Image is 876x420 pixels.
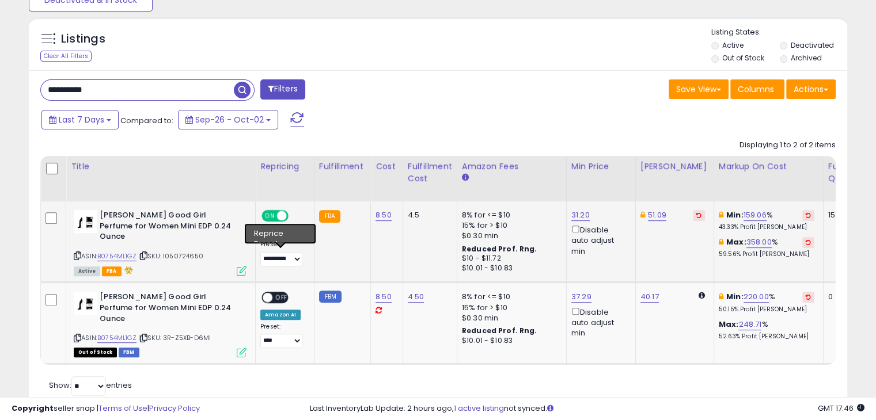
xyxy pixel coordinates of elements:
span: FBM [119,348,139,357]
div: Disable auto adjust min [571,306,627,339]
a: 4.50 [408,291,424,303]
span: 2025-10-10 17:46 GMT [818,403,864,414]
div: Fulfillment [319,161,366,173]
h5: Listings [61,31,105,47]
a: 37.29 [571,291,591,303]
span: All listings that are currently out of stock and unavailable for purchase on Amazon [74,348,117,357]
div: Repricing [260,161,309,173]
div: ASIN: [74,292,247,356]
span: OFF [287,211,305,221]
p: Listing States: [711,27,847,38]
strong: Copyright [12,403,54,414]
button: Last 7 Days [41,110,119,129]
div: Preset: [260,240,305,266]
b: [PERSON_NAME] Good Girl Perfume for Women Mini EDP 0.24 Ounce [100,210,240,245]
label: Active [722,40,744,50]
div: Last InventoryLab Update: 2 hours ago, not synced. [310,403,864,414]
div: seller snap | | [12,403,200,414]
a: 358.00 [746,236,772,248]
span: | SKU: 3R-Z5XB-D6MI [138,333,211,342]
th: The percentage added to the cost of goods (COGS) that forms the calculator for Min & Max prices. [714,156,823,201]
div: Disable auto adjust min [571,223,627,257]
a: 159.06 [744,209,767,221]
a: 1 active listing [454,403,504,414]
label: Out of Stock [722,53,764,63]
p: 52.63% Profit [PERSON_NAME] [719,333,814,341]
span: All listings currently available for purchase on Amazon [74,266,100,276]
div: 152 [828,210,864,220]
img: 317EquG0cWL._SL40_.jpg [74,210,97,233]
small: FBM [319,291,342,303]
a: 31.20 [571,209,590,221]
div: 8% for <= $10 [462,210,558,220]
div: Fulfillment Cost [408,161,452,185]
div: % [719,210,814,231]
a: 51.09 [648,209,666,221]
a: 248.71 [738,319,761,330]
div: Markup on Cost [719,161,818,173]
div: % [719,292,814,313]
a: Terms of Use [98,403,147,414]
small: Amazon Fees. [462,173,469,183]
div: $0.30 min [462,231,558,241]
b: Min: [726,291,744,302]
label: Deactivated [790,40,833,50]
div: 8% for <= $10 [462,292,558,302]
a: 8.50 [376,209,392,221]
div: $0.30 min [462,313,558,323]
div: $10.01 - $10.83 [462,264,558,273]
div: Preset: [260,323,305,349]
button: Sep-26 - Oct-02 [178,110,278,129]
b: Max: [726,236,746,247]
button: Save View [669,79,729,99]
small: FBA [319,210,340,223]
label: Archived [790,53,821,63]
a: 220.00 [744,291,769,303]
button: Columns [730,79,784,99]
span: Compared to: [120,115,173,126]
b: Min: [726,209,744,220]
div: % [719,237,814,258]
a: B0754ML1GZ [97,333,136,343]
span: Show: entries [49,380,132,391]
div: Amazon AI * [260,228,305,238]
span: OFF [272,293,291,303]
p: 43.33% Profit [PERSON_NAME] [719,223,814,231]
span: ON [263,211,277,221]
span: Last 7 Days [59,114,104,125]
a: Privacy Policy [149,403,200,414]
span: FBA [102,266,122,276]
div: Amazon AI [260,310,301,320]
div: 15% for > $10 [462,303,558,313]
div: Amazon Fees [462,161,562,173]
div: 0 [828,292,864,302]
div: Cost [376,161,398,173]
p: 59.56% Profit [PERSON_NAME] [719,250,814,258]
div: 4.5 [408,210,448,220]
span: Columns [738,83,774,95]
i: hazardous material [122,266,134,274]
div: Clear All Filters [40,51,92,62]
p: 50.15% Profit [PERSON_NAME] [719,306,814,314]
div: $10.01 - $10.83 [462,336,558,346]
b: Reduced Prof. Rng. [462,326,537,335]
button: Filters [260,79,305,100]
a: 40.17 [640,291,659,303]
span: | SKU: 1050724650 [138,251,203,261]
div: 15% for > $10 [462,220,558,231]
button: Actions [786,79,836,99]
b: Max: [719,319,739,330]
div: [PERSON_NAME] [640,161,709,173]
img: 317EquG0cWL._SL40_.jpg [74,292,97,315]
div: % [719,319,814,341]
b: [PERSON_NAME] Good Girl Perfume for Women Mini EDP 0.24 Ounce [100,292,240,327]
div: Displaying 1 to 2 of 2 items [740,140,836,151]
div: Min Price [571,161,631,173]
span: Sep-26 - Oct-02 [195,114,264,125]
b: Reduced Prof. Rng. [462,244,537,254]
div: $10 - $11.72 [462,254,558,264]
div: ASIN: [74,210,247,274]
div: Title [71,161,251,173]
a: 8.50 [376,291,392,303]
a: B0754ML1GZ [97,251,136,261]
